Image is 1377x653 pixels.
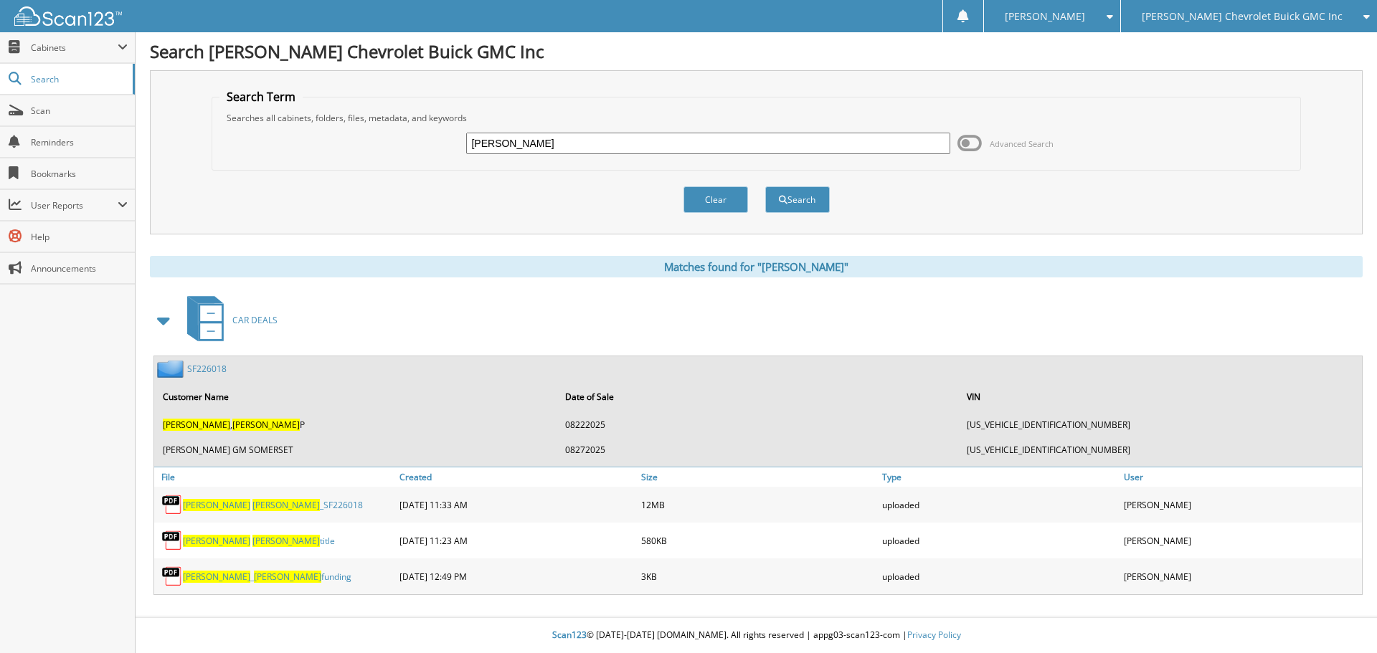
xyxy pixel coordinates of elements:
a: Size [638,467,879,487]
td: [PERSON_NAME] GM SOMERSET [156,438,557,462]
a: [PERSON_NAME] [PERSON_NAME]_SF226018 [183,499,363,511]
span: Bookmarks [31,168,128,180]
span: Scan [31,105,128,117]
span: Advanced Search [990,138,1054,149]
td: 08222025 [558,413,959,437]
div: 3KB [638,562,879,591]
span: [PERSON_NAME] Chevrolet Buick GMC Inc [1142,12,1343,21]
span: [PERSON_NAME] [252,535,320,547]
a: [PERSON_NAME]_[PERSON_NAME]funding [183,571,351,583]
img: PDF.png [161,530,183,551]
td: 08272025 [558,438,959,462]
div: uploaded [879,562,1120,591]
a: [PERSON_NAME] [PERSON_NAME]title [183,535,335,547]
th: Date of Sale [558,382,959,411]
img: PDF.png [161,494,183,515]
a: File [154,467,396,487]
span: [PERSON_NAME] [163,419,230,431]
img: folder2.png [157,360,187,378]
div: [DATE] 12:49 PM [396,562,638,591]
img: scan123-logo-white.svg [14,6,122,26]
span: Announcements [31,262,128,275]
a: CAR DEALS [179,292,278,348]
div: © [DATE]-[DATE] [DOMAIN_NAME]. All rights reserved | appg03-scan123-com | [136,618,1377,653]
div: Matches found for "[PERSON_NAME]" [150,256,1363,277]
span: [PERSON_NAME] [232,419,300,431]
td: [US_VEHICLE_IDENTIFICATION_NUMBER] [960,438,1361,462]
button: Clear [683,186,748,213]
iframe: Chat Widget [1305,584,1377,653]
img: PDF.png [161,566,183,587]
a: Privacy Policy [907,629,961,641]
span: [PERSON_NAME] [183,499,250,511]
div: [PERSON_NAME] [1120,526,1362,555]
td: , P [156,413,557,437]
div: Searches all cabinets, folders, files, metadata, and keywords [219,112,1294,124]
a: SF226018 [187,363,227,375]
div: [DATE] 11:23 AM [396,526,638,555]
div: [PERSON_NAME] [1120,562,1362,591]
div: 580KB [638,526,879,555]
span: Search [31,73,126,85]
span: Reminders [31,136,128,148]
span: [PERSON_NAME] [183,535,250,547]
div: uploaded [879,526,1120,555]
span: Scan123 [552,629,587,641]
a: Created [396,467,638,487]
span: [PERSON_NAME] [1005,12,1085,21]
div: [DATE] 11:33 AM [396,490,638,519]
span: Help [31,231,128,243]
a: Type [879,467,1120,487]
div: [PERSON_NAME] [1120,490,1362,519]
th: Customer Name [156,382,557,411]
button: Search [765,186,830,213]
span: [PERSON_NAME] [254,571,321,583]
h1: Search [PERSON_NAME] Chevrolet Buick GMC Inc [150,39,1363,63]
th: VIN [960,382,1361,411]
a: User [1120,467,1362,487]
span: [PERSON_NAME] [183,571,250,583]
span: User Reports [31,199,118,211]
td: [US_VEHICLE_IDENTIFICATION_NUMBER] [960,413,1361,437]
legend: Search Term [219,89,303,105]
span: Cabinets [31,42,118,54]
div: 12MB [638,490,879,519]
span: CAR DEALS [232,314,278,326]
span: [PERSON_NAME] [252,499,320,511]
div: uploaded [879,490,1120,519]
